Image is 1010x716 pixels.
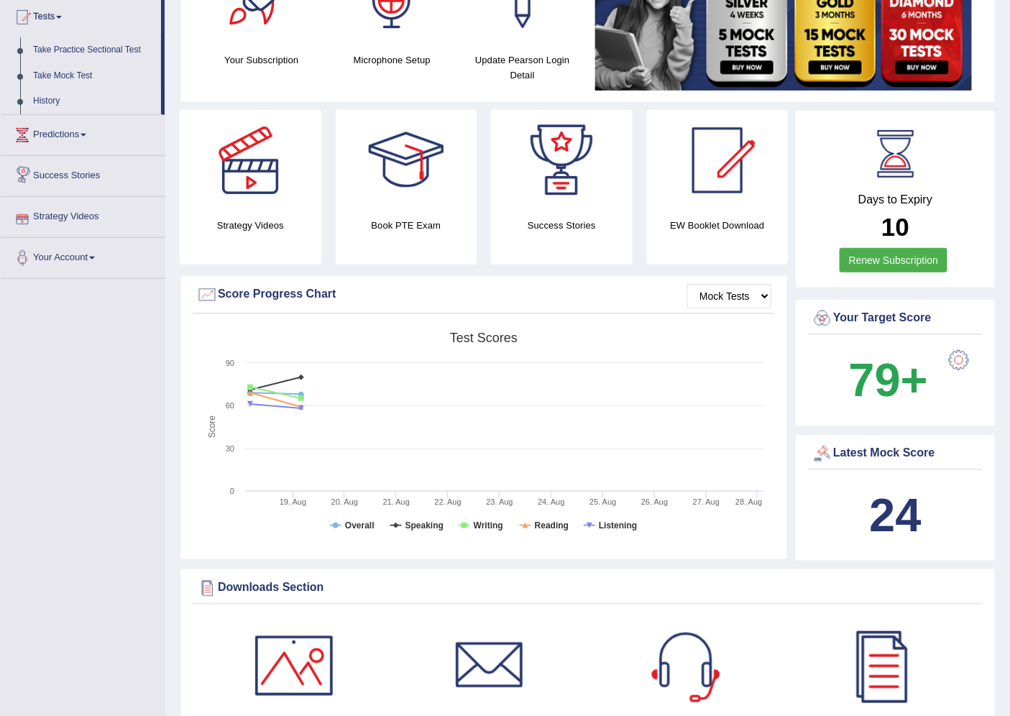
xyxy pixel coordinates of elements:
tspan: 21. Aug [383,497,410,506]
b: 79+ [849,354,928,406]
a: Success Stories [1,156,165,192]
tspan: Listening [599,520,637,531]
div: Score Progress Chart [196,284,771,306]
h4: Strategy Videos [180,218,321,233]
h4: Your Subscription [203,52,320,68]
h4: Update Pearson Login Detail [464,52,581,83]
tspan: 19. Aug [280,497,306,506]
text: 0 [230,487,234,495]
a: History [27,88,161,114]
h4: Book PTE Exam [336,218,477,233]
div: Downloads Section [196,577,979,599]
tspan: 20. Aug [331,497,358,506]
tspan: 22. Aug [435,497,462,506]
tspan: Speaking [405,520,444,531]
tspan: Writing [474,520,503,531]
h4: EW Booklet Download [647,218,789,233]
text: 60 [226,401,234,410]
tspan: 26. Aug [641,497,668,506]
tspan: Overall [345,520,375,531]
a: Predictions [1,115,165,151]
h4: Days to Expiry [812,193,979,206]
div: Latest Mock Score [812,443,979,464]
a: Take Mock Test [27,63,161,89]
tspan: 23. Aug [486,497,513,506]
b: 24 [869,489,921,541]
tspan: Reading [535,520,569,531]
a: Take Practice Sectional Test [27,37,161,63]
tspan: 27. Aug [693,497,720,506]
tspan: Score [207,416,217,439]
tspan: 28. Aug [735,497,762,506]
h4: Success Stories [491,218,633,233]
text: 90 [226,359,234,367]
h4: Microphone Setup [334,52,451,68]
tspan: 25. Aug [589,497,616,506]
a: Strategy Videos [1,197,165,233]
tspan: 24. Aug [538,497,564,506]
a: Your Account [1,238,165,274]
tspan: Test scores [450,331,518,345]
text: 30 [226,444,234,453]
div: Your Target Score [812,308,979,329]
a: Renew Subscription [840,248,948,272]
b: 10 [881,213,909,241]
